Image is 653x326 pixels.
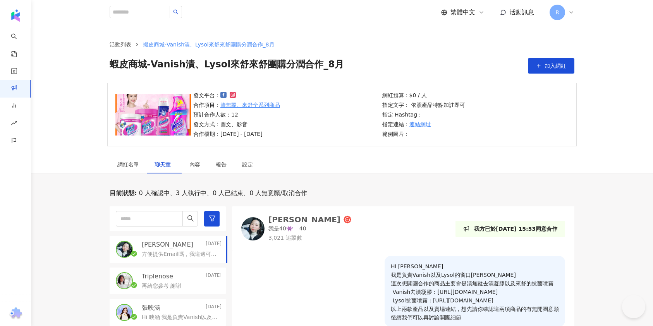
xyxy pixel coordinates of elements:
p: 發文平台： [193,91,280,100]
span: 活動訊息 [509,9,534,16]
a: 連結網址 [409,120,431,129]
img: KOL Avatar [117,305,132,320]
a: 活動列表 [108,40,133,49]
span: search [173,9,179,15]
img: KOL Avatar [117,242,132,257]
div: 內容 [189,160,200,169]
span: 加入網紅 [545,63,566,69]
span: 0 人確認中、3 人執行中、0 人已結束、0 人無意願/取消合作 [137,189,307,197]
p: 方便提供Email嗎，我這邊可以寄合約給您以及合約內會同步說明這次的合作模式給您參考 [142,251,218,258]
a: KOL Avatar[PERSON_NAME]我是40👾403,021 追蹤數 [241,216,351,242]
span: rise [11,115,17,133]
p: Hi 映涵 我是負責Vanish以及Lysol的窗口[PERSON_NAME] 這次想開團合作的商品主要會是漬無蹤去漬凝膠以及來舒的抗菌噴霧 Vanish去漬凝膠：[URL][DOMAIN_NA... [142,314,218,321]
span: filter [209,215,216,222]
p: [DATE] [206,304,222,312]
div: 設定 [242,160,253,169]
img: logo icon [9,9,22,22]
p: 我是40👾 [268,225,293,233]
p: 目前狀態 : [110,189,137,197]
p: 張映涵 [142,304,160,312]
span: 蝦皮商城-Vanish漬、Lysol來舒來舒團購分潤合作_8月 [143,41,275,48]
p: 40 [299,225,306,233]
p: 我方已於[DATE] 15:53同意合作 [474,225,557,233]
span: search [187,215,194,222]
p: 指定文字： 依照產品特點加註即可 [382,101,465,109]
div: [PERSON_NAME] [268,216,340,223]
a: 漬無蹤、來舒全系列商品 [220,101,280,109]
p: 3,021 追蹤數 [268,234,351,242]
p: 發文方式：圖文、影音 [193,120,280,129]
p: 再給您參考 謝謝 [142,282,181,290]
p: Hi [PERSON_NAME] 我是負責Vanish以及Lysol的窗口[PERSON_NAME] 這次想開團合作的商品主要會是漬無蹤去漬凝膠以及來舒的抗菌噴霧 Vanish去漬凝膠：[URL... [391,262,559,322]
img: chrome extension [8,307,23,320]
span: 繁體中文 [450,8,475,17]
p: 預計合作人數：12 [193,110,280,119]
p: 指定連結： [382,120,465,129]
img: KOL Avatar [117,273,132,288]
p: 指定 Hashtag： [382,110,465,119]
p: 網紅預算：$0 / 人 [382,91,465,100]
span: 聊天室 [155,162,174,167]
p: 合作項目： [193,101,280,109]
button: 加入網紅 [528,58,574,74]
p: 範例圖片： [382,130,465,138]
p: 合作檔期：[DATE] - [DATE] [193,130,280,138]
span: R [555,8,559,17]
a: search [11,28,26,58]
p: Triplenose [142,272,173,281]
span: 蝦皮商城-Vanish漬、Lysol來舒來舒團購分潤合作_8月 [110,58,344,74]
p: [DATE] [206,272,222,281]
p: [DATE] [206,240,222,249]
img: KOL Avatar [241,217,265,240]
div: 報告 [216,160,227,169]
p: [PERSON_NAME] [142,240,193,249]
img: 漬無蹤、來舒全系列商品 [115,94,191,136]
iframe: Help Scout Beacon - Open [622,295,645,318]
div: 網紅名單 [117,160,139,169]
